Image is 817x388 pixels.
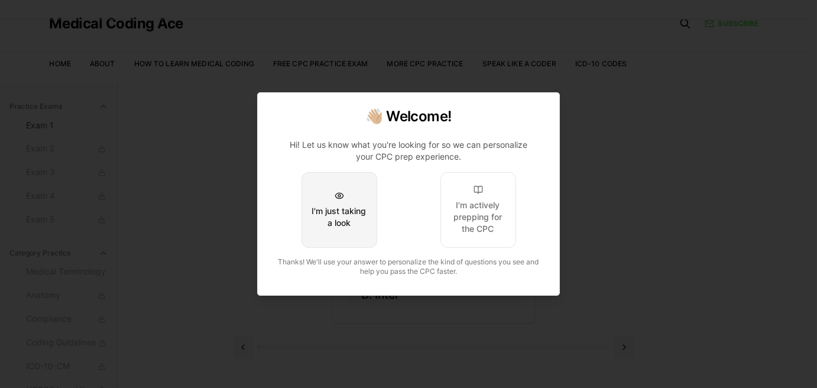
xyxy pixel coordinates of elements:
button: I'm actively prepping for the CPC [440,172,516,248]
p: Hi! Let us know what you're looking for so we can personalize your CPC prep experience. [281,139,536,163]
div: I'm just taking a look [312,205,367,229]
div: I'm actively prepping for the CPC [450,199,506,235]
button: I'm just taking a look [301,172,377,248]
h2: 👋🏼 Welcome! [272,107,545,126]
span: Thanks! We'll use your answer to personalize the kind of questions you see and help you pass the ... [278,257,539,276]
